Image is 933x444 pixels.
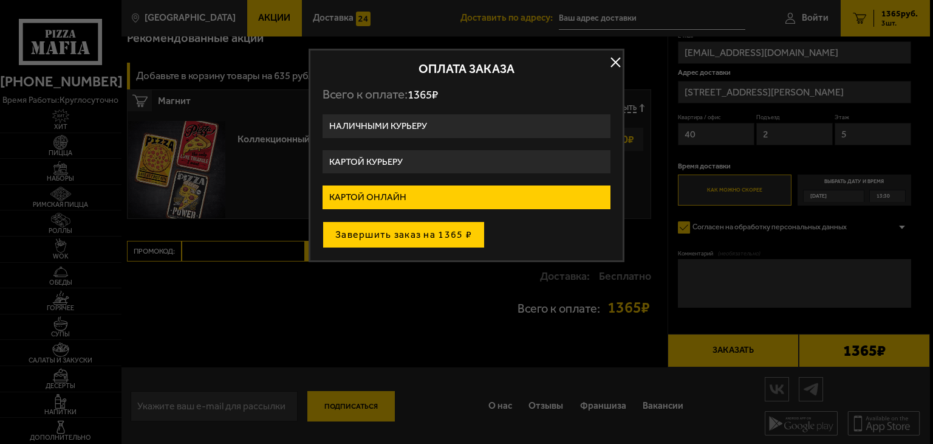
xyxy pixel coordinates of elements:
[323,150,610,174] label: Картой курьеру
[323,63,610,75] h2: Оплата заказа
[323,87,610,102] p: Всего к оплате:
[323,186,610,209] label: Картой онлайн
[323,114,610,138] label: Наличными курьеру
[323,221,485,248] button: Завершить заказ на 1365 ₽
[408,88,438,102] span: 1365 ₽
